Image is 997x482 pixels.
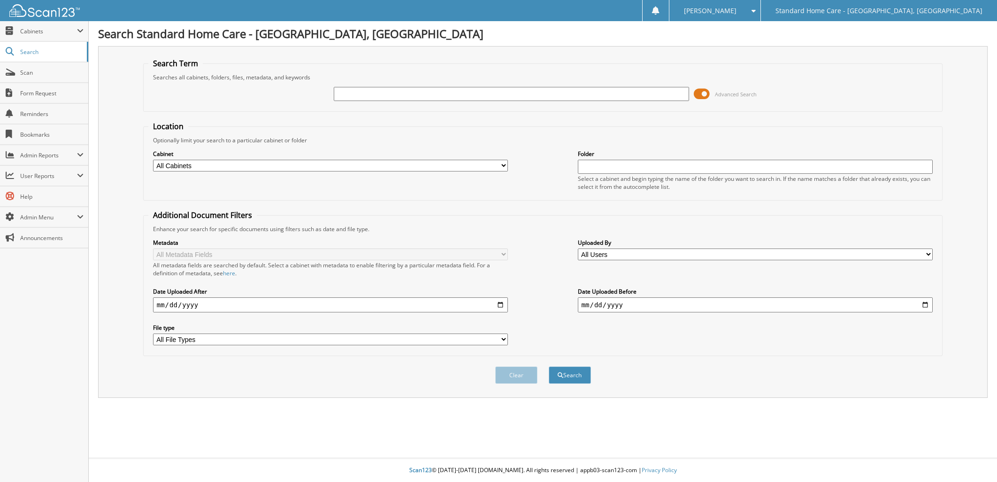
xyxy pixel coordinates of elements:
[153,239,508,247] label: Metadata
[20,234,84,242] span: Announcements
[20,89,84,97] span: Form Request
[89,459,997,482] div: © [DATE]-[DATE] [DOMAIN_NAME]. All rights reserved | appb03-scan123-com |
[715,91,757,98] span: Advanced Search
[20,213,77,221] span: Admin Menu
[578,239,933,247] label: Uploaded By
[148,136,938,144] div: Optionally limit your search to a particular cabinet or folder
[148,121,188,132] legend: Location
[223,269,235,277] a: here
[20,151,77,159] span: Admin Reports
[578,150,933,158] label: Folder
[549,366,591,384] button: Search
[20,69,84,77] span: Scan
[20,48,82,56] span: Search
[153,324,508,332] label: File type
[409,466,432,474] span: Scan123
[148,58,203,69] legend: Search Term
[153,261,508,277] div: All metadata fields are searched by default. Select a cabinet with metadata to enable filtering b...
[20,27,77,35] span: Cabinets
[578,175,933,191] div: Select a cabinet and begin typing the name of the folder you want to search in. If the name match...
[495,366,537,384] button: Clear
[9,4,80,17] img: scan123-logo-white.svg
[20,110,84,118] span: Reminders
[20,193,84,201] span: Help
[578,288,933,295] label: Date Uploaded Before
[642,466,677,474] a: Privacy Policy
[148,225,938,233] div: Enhance your search for specific documents using filters such as date and file type.
[578,297,933,312] input: end
[153,288,508,295] label: Date Uploaded After
[775,8,982,14] span: Standard Home Care - [GEOGRAPHIC_DATA], [GEOGRAPHIC_DATA]
[684,8,736,14] span: [PERSON_NAME]
[20,172,77,180] span: User Reports
[153,297,508,312] input: start
[148,73,938,81] div: Searches all cabinets, folders, files, metadata, and keywords
[153,150,508,158] label: Cabinet
[148,210,257,220] legend: Additional Document Filters
[98,26,988,41] h1: Search Standard Home Care - [GEOGRAPHIC_DATA], [GEOGRAPHIC_DATA]
[20,131,84,139] span: Bookmarks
